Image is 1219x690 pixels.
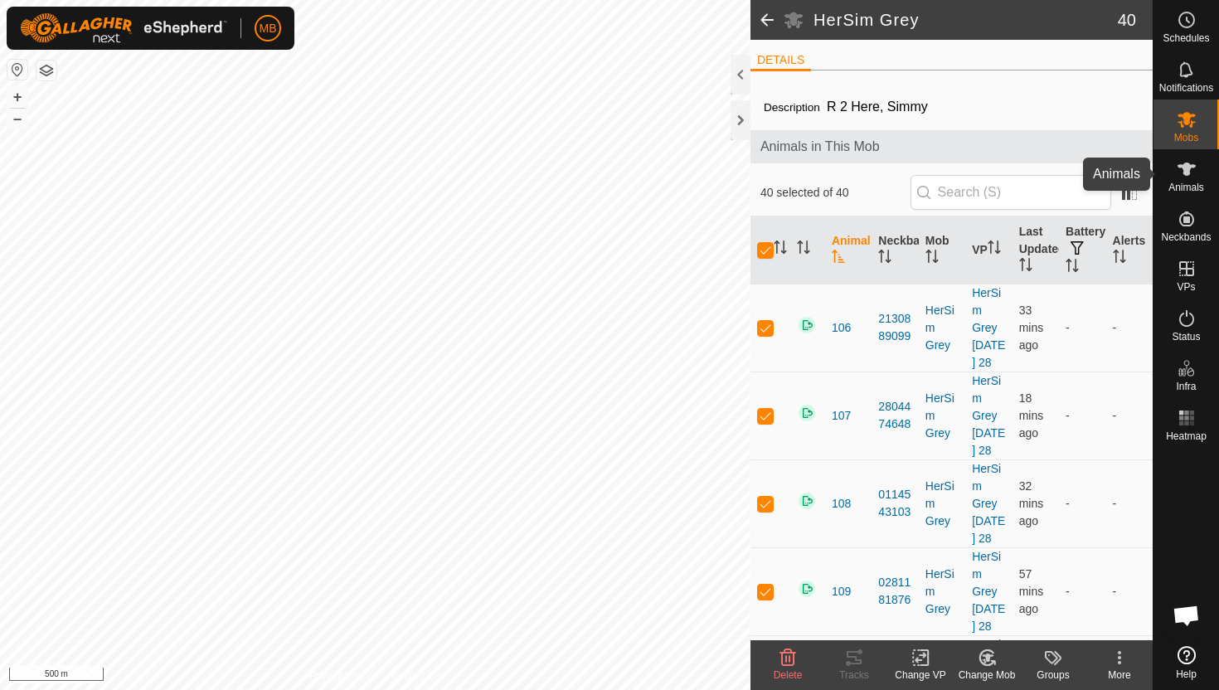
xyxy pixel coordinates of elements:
span: 109 [832,583,851,600]
span: Mobs [1174,133,1198,143]
button: – [7,109,27,129]
span: Infra [1176,381,1196,391]
a: HerSim Grey [DATE] 28 [972,462,1005,545]
img: Gallagher Logo [20,13,227,43]
span: 40 [1118,7,1136,32]
th: VP [965,216,1012,284]
p-sorticon: Activate to sort [1019,260,1032,274]
img: returning on [797,315,817,335]
td: - [1106,459,1153,547]
li: DETAILS [750,51,811,71]
img: returning on [797,491,817,511]
th: Battery [1059,216,1105,284]
div: Open chat [1162,590,1212,640]
a: Help [1153,639,1219,686]
span: MB [260,20,277,37]
th: Alerts [1106,216,1153,284]
div: Groups [1020,668,1086,683]
a: HerSim Grey [DATE] 28 [972,286,1005,369]
a: Contact Us [391,668,440,683]
div: HerSim Grey [925,478,959,530]
button: Reset Map [7,60,27,80]
div: 2804474648 [878,398,911,433]
div: Change VP [887,668,954,683]
td: - [1059,372,1105,459]
p-sorticon: Activate to sort [832,252,845,265]
span: 40 selected of 40 [760,184,911,202]
span: Animals [1168,182,1204,192]
p-sorticon: Activate to sort [925,252,939,265]
img: returning on [797,579,817,599]
span: Status [1172,332,1200,342]
a: HerSim Grey [DATE] 28 [972,550,1005,633]
th: Mob [919,216,965,284]
th: Animal [825,216,872,284]
th: Neckband [872,216,918,284]
h2: HerSim Grey [813,10,1118,30]
td: - [1106,284,1153,372]
div: HerSim Grey [925,566,959,618]
p-sorticon: Activate to sort [774,243,787,256]
p-sorticon: Activate to sort [797,243,810,256]
div: HerSim Grey [925,302,959,354]
span: Schedules [1163,33,1209,43]
span: 1 Oct 2025, 8:23 am [1019,567,1044,615]
span: 1 Oct 2025, 9:01 am [1019,391,1044,440]
p-sorticon: Activate to sort [878,252,891,265]
span: Animals in This Mob [760,137,1143,157]
td: - [1106,547,1153,635]
a: HerSim Grey [DATE] 28 [972,374,1005,457]
span: Neckbands [1161,232,1211,242]
td: - [1059,547,1105,635]
span: Heatmap [1166,431,1207,441]
a: Privacy Policy [309,668,372,683]
span: 107 [832,407,851,425]
td: - [1059,459,1105,547]
button: + [7,87,27,107]
span: R 2 Here, Simmy [820,93,935,120]
span: 108 [832,495,851,513]
div: HerSim Grey [925,390,959,442]
td: - [1106,372,1153,459]
div: Tracks [821,668,887,683]
span: 1 Oct 2025, 8:48 am [1019,479,1044,527]
input: Search (S) [911,175,1111,210]
div: 0114543103 [878,486,911,521]
p-sorticon: Activate to sort [1113,252,1126,265]
th: Last Updated [1013,216,1059,284]
span: Notifications [1159,83,1213,93]
img: returning on [797,403,817,423]
td: - [1059,284,1105,372]
p-sorticon: Activate to sort [1066,261,1079,275]
div: 0281181876 [878,574,911,609]
span: 106 [832,319,851,337]
span: 1 Oct 2025, 8:47 am [1019,304,1044,352]
span: Help [1176,669,1197,679]
div: More [1086,668,1153,683]
div: Change Mob [954,668,1020,683]
label: Description [764,101,820,114]
span: VPs [1177,282,1195,292]
p-sorticon: Activate to sort [988,243,1001,256]
div: 2130889099 [878,310,911,345]
button: Map Layers [36,61,56,80]
span: Delete [774,669,803,681]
